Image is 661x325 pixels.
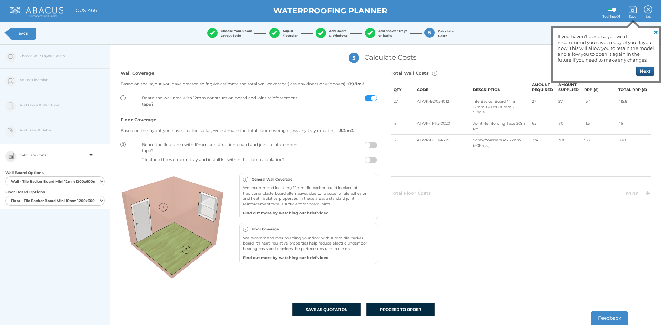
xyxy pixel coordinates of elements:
th: TOTAL RRP (£) [616,79,651,96]
td: 27 [391,96,414,118]
p: * Include the wetroom tray and install kit within the floor calculation? [142,156,308,162]
button: Feedback [591,311,628,325]
img: Save [628,5,637,14]
span: 80 [558,121,563,126]
span: 27 [558,99,563,104]
td: Screw/Washers 45/35mm (50Pack) [470,135,529,151]
td: ATWR-TM15-0020 [414,118,470,135]
span: 2 [122,142,124,147]
td: ATWR-FC10-4535 [414,135,470,151]
td: Joint Reinforcing Tape 20m Roll [470,118,529,135]
button: Choose Your Room Layout Style [199,20,260,47]
td: 415.8 [616,96,651,118]
p: Calculate Costs [110,52,654,64]
h3: Wall Coverage [120,71,251,75]
span: Save [628,14,637,19]
h1: WATERPROOFING PLANNER [119,7,542,15]
span: Adjust Floorplan [283,29,298,38]
th: AMOUNT REQUIRED [529,79,556,96]
button: AdjustFloorplan [261,20,306,47]
span: Tool Tips ON [602,14,621,19]
b: 19.7m2 [349,81,364,86]
a: Find out more by watching our brief video [240,255,378,261]
h3: Floor Board Options [5,190,105,194]
span: 1 [122,96,124,100]
b: 3.2 m2 [340,128,354,133]
span: Add Doors & Windows [329,29,348,38]
a: Exit [644,2,652,18]
td: 15.4 [581,96,616,118]
button: 5 CalculateCosts [417,20,461,47]
button: Add Doors& Windows [308,20,355,47]
th: QTY [391,79,414,96]
th: RRP (£) [581,79,616,96]
p: We recommend installing 12mm tile backer board in place of traditional plasterboard alternatives ... [240,185,378,207]
img: Exit [644,5,652,14]
th: CODE [414,79,470,96]
th: DESCRIPTION [470,79,529,96]
p: Floor Coverage [248,227,279,232]
button: Add shower traysor baths [357,20,415,47]
span: Exit [644,14,652,19]
h3: Total Wall Costs [391,71,478,75]
p: We recommend over boarding your floor with 10mm tile backer board. It's heat insulative propertie... [240,236,378,252]
td: 11.5 [581,118,616,135]
td: 58.8 [616,135,651,151]
span: 300 [558,138,565,142]
h3: Floor Coverage [120,117,251,122]
p: Board the floor area with 10mm construction board and joint reinforcement tape? [142,142,308,153]
h3: Wall Board Options [5,171,105,175]
button: SAVE AS QUOTATION [292,303,361,316]
td: 9.8 [581,135,616,151]
td: 65 [529,118,556,135]
p: Board the wall area with 12mm construction board and joint reinforcement tape? [142,95,308,107]
a: Close [651,28,659,36]
span: Layout Style [221,34,241,37]
td: 27 [529,96,556,118]
button: PROCEED TO ORDER [366,303,435,316]
td: 4 [391,118,414,135]
span: 5 [349,53,359,63]
td: Tile Backer Board Mini 12mm 1200x600mm - Single [470,96,529,118]
th: AMOUNT SUPPLIED [556,79,581,96]
p: Based on the layout you have created so far; we estimate the total floor coverage (less any tray ... [120,128,382,133]
p: Based on the layout you have created so far; we estimate the total wall coverage (less any doors ... [120,81,382,87]
p: General Wall Coverage [248,177,292,182]
span: Add shower trays or baths [378,29,407,38]
span: 1 [434,71,436,75]
td: 274 [529,135,556,151]
span: 1 [245,177,246,182]
a: Find out more by watching our brief video [240,210,378,216]
span: Calculate Costs [20,144,46,166]
div: If you haven’t done so yet, we’d recommend you save a copy of your layout now. This will allow yo... [558,31,654,63]
span: Choose Your Room [221,29,252,38]
label: Guide [608,9,616,11]
td: 46 [616,118,651,135]
h1: CUS1466 [76,8,97,13]
td: 6 [391,135,414,151]
td: ATWR-BD05-1012 [414,96,470,118]
button: Next [636,67,654,76]
img: Waterproofing%20Planner%20Option%202.png [112,170,243,281]
img: stage-5-icon.png [8,153,14,159]
span: 2 [245,227,247,231]
a: BACK [10,28,36,40]
span: Calculate Costs [438,29,454,38]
